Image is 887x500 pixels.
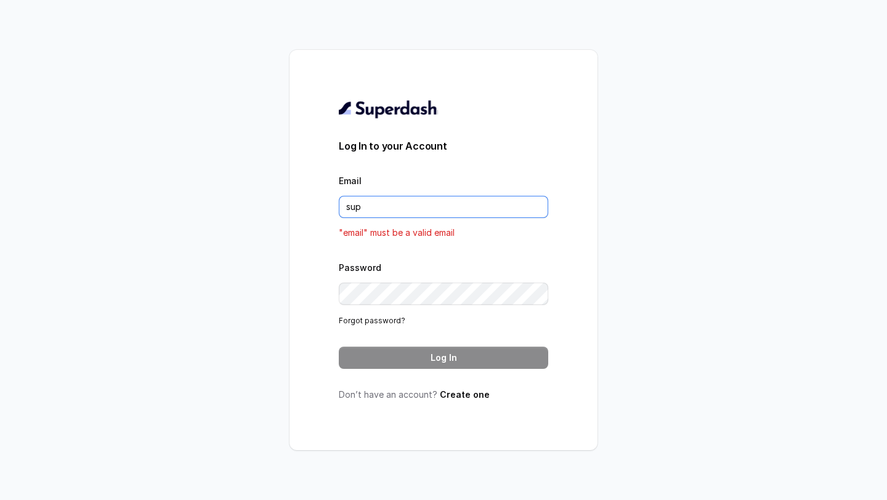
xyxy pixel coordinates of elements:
[440,389,490,400] a: Create one
[339,262,381,273] label: Password
[339,139,548,153] h3: Log In to your Account
[339,225,548,240] p: "email" must be a valid email
[339,196,548,218] input: youremail@example.com
[339,316,405,325] a: Forgot password?
[339,99,438,119] img: light.svg
[339,175,362,186] label: Email
[339,347,548,369] button: Log In
[339,389,548,401] p: Don’t have an account?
